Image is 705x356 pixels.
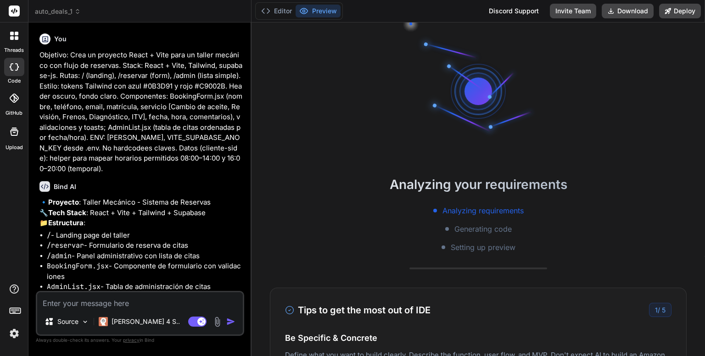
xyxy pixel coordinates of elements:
[47,240,242,251] li: - Formulario de reserva de citas
[483,4,544,18] div: Discord Support
[8,77,21,85] label: code
[47,282,101,291] code: AdminList.jsx
[47,261,242,282] li: - Componente de formulario con validaciones
[99,317,108,326] img: Claude 4 Sonnet
[81,318,89,326] img: Pick Models
[39,50,242,174] p: Objetivo: Crea un proyecto React + Vite para un taller mecánico con flujo de reservas. Stack: Rea...
[602,4,654,18] button: Download
[47,251,242,261] li: - Panel administrativo con lista de citas
[47,230,242,241] li: - Landing page del taller
[54,182,76,191] h6: Bind AI
[296,5,341,17] button: Preview
[47,251,72,261] code: /admin
[550,4,596,18] button: Invite Team
[4,46,24,54] label: threads
[47,261,109,271] code: BookingForm.jsx
[6,326,22,341] img: settings
[6,109,22,117] label: GitHub
[285,332,671,344] h4: Be Specific & Concrete
[39,197,242,228] p: 🔹 : Taller Mecánico - Sistema de Reservas 🔧 : React + Vite + Tailwind + Supabase 📁 :
[454,223,512,234] span: Generating code
[47,282,242,292] li: - Tabla de administración de citas
[659,4,701,18] button: Deploy
[442,205,524,216] span: Analyzing requirements
[655,306,658,314] span: 1
[649,303,671,317] div: /
[48,218,84,227] strong: Estructura
[48,208,86,217] strong: Tech Stack
[252,175,705,194] h2: Analyzing your requirements
[35,7,81,16] span: auto_deals_1
[451,242,515,253] span: Setting up preview
[257,5,296,17] button: Editor
[123,337,140,343] span: privacy
[54,34,67,44] h6: You
[47,241,84,250] code: /reservar
[36,336,244,345] p: Always double-check its answers. Your in Bind
[112,317,180,326] p: [PERSON_NAME] 4 S..
[47,231,51,240] code: /
[6,144,23,151] label: Upload
[48,198,79,206] strong: Proyecto
[226,317,235,326] img: icon
[212,317,223,327] img: attachment
[662,306,666,314] span: 5
[285,303,431,317] h3: Tips to get the most out of IDE
[57,317,78,326] p: Source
